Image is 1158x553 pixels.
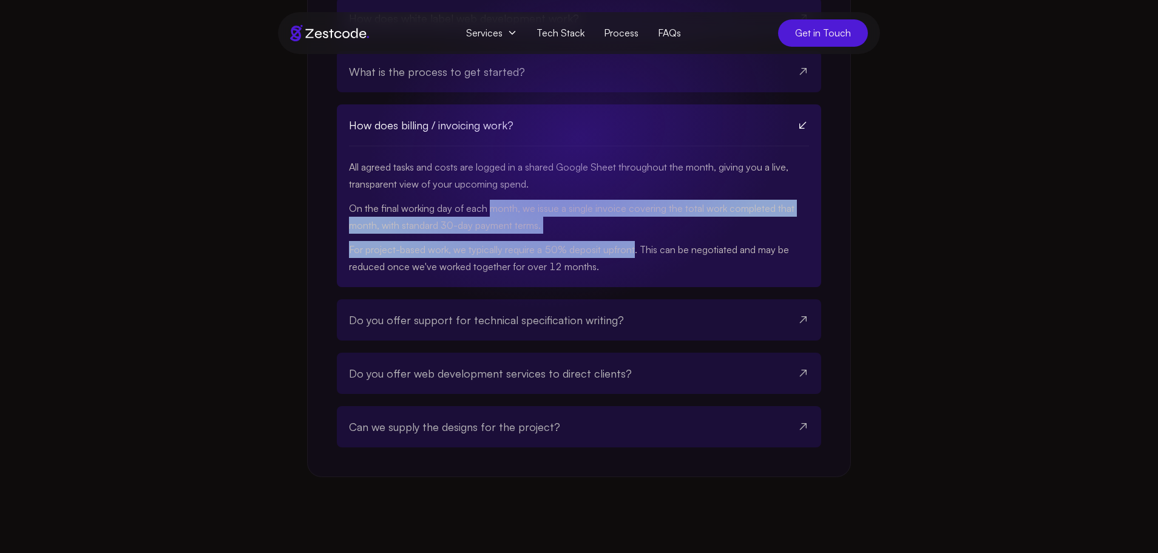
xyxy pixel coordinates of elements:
[349,104,809,146] button: How does billing / invoicing work?
[349,200,809,234] p: On the final working day of each month, we issue a single invoice covering the total work complet...
[778,19,868,47] a: Get in Touch
[594,22,648,44] a: Process
[527,22,594,44] a: Tech Stack
[349,353,809,394] button: Do you offer web development services to direct clients?
[349,10,579,27] span: How does white label web development work?
[648,22,691,44] a: FAQs
[349,418,560,435] span: Can we supply the designs for the project?
[349,365,632,382] span: Do you offer web development services to direct clients?
[349,311,624,328] span: Do you offer support for technical specification writing?
[349,406,809,447] button: Can we supply the designs for the project?
[349,158,809,192] p: All agreed tasks and costs are logged in a shared Google Sheet throughout the month, giving you a...
[456,22,527,44] span: Services
[349,241,809,275] p: For project-based work, we typically require a 50% deposit upfront. This can be negotiated and ma...
[349,299,809,341] button: Do you offer support for technical specification writing?
[349,63,525,80] span: What is the process to get started?
[290,25,369,41] img: Brand logo of zestcode digital
[349,51,809,92] button: What is the process to get started?
[349,117,513,134] span: How does billing / invoicing work?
